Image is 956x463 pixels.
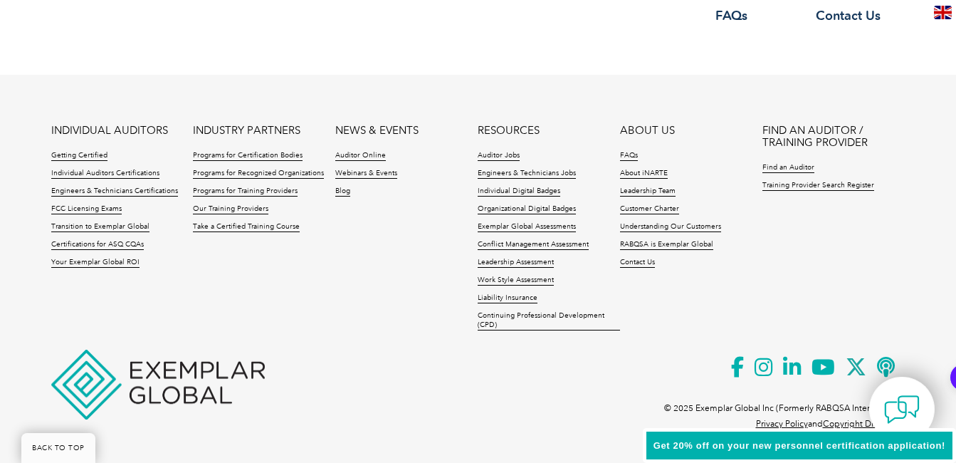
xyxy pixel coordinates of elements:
a: FCC Licensing Exams [51,204,122,214]
a: FIND AN AUDITOR / TRAINING PROVIDER [762,125,905,149]
a: BACK TO TOP [21,433,95,463]
a: Individual Auditors Certifications [51,169,159,179]
a: Customer Charter [620,204,679,214]
span: Get 20% off on your new personnel certification application! [653,440,945,451]
a: Blog [335,187,350,197]
a: Your Exemplar Global ROI [51,258,140,268]
a: Continuing Professional Development (CPD) [478,311,620,331]
a: Engineers & Technicians Jobs [478,169,576,179]
a: Understanding Our Customers [620,222,721,232]
a: About iNARTE [620,169,668,179]
a: Programs for Recognized Organizations [193,169,324,179]
h3: FAQs [675,7,789,25]
a: RABQSA is Exemplar Global [620,240,713,250]
a: Work Style Assessment [478,276,554,286]
a: Leadership Assessment [478,258,554,268]
a: NEWS & EVENTS [335,125,419,137]
a: Privacy Policy [756,419,808,429]
a: Auditor Jobs [478,151,520,161]
a: Copyright Disclaimer [823,419,905,429]
a: Programs for Certification Bodies [193,151,303,161]
a: Webinars & Events [335,169,397,179]
a: Engineers & Technicians Certifications [51,187,178,197]
a: Certifications for ASQ CQAs [51,240,144,250]
a: Conflict Management Assessment [478,240,589,250]
a: INDUSTRY PARTNERS [193,125,300,137]
p: © 2025 Exemplar Global Inc (Formerly RABQSA International). [664,400,905,416]
img: contact-chat.png [884,392,920,427]
a: Contact Us [620,258,655,268]
a: Leadership Team [620,187,676,197]
a: FAQs [620,151,638,161]
a: Getting Certified [51,151,107,161]
a: Liability Insurance [478,293,537,303]
a: ABOUT US [620,125,675,137]
a: Take a Certified Training Course [193,222,300,232]
a: Transition to Exemplar Global [51,222,149,232]
a: Auditor Online [335,151,386,161]
h3: Contact Us [792,7,905,25]
a: Training Provider Search Register [762,181,874,191]
a: Programs for Training Providers [193,187,298,197]
a: Find an Auditor [762,163,814,173]
a: Organizational Digital Badges [478,204,576,214]
img: en [934,6,952,19]
a: Exemplar Global Assessments [478,222,576,232]
a: RESOURCES [478,125,540,137]
p: and [756,416,905,432]
a: Individual Digital Badges [478,187,560,197]
a: INDIVIDUAL AUDITORS [51,125,168,137]
img: Exemplar Global [51,350,265,420]
a: Our Training Providers [193,204,268,214]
